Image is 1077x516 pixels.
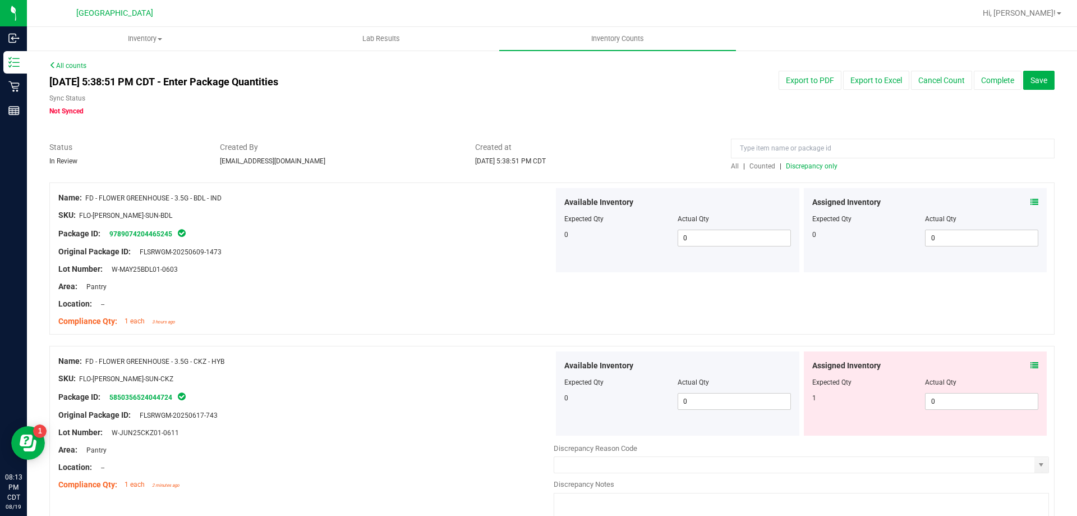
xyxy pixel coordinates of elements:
[843,71,909,90] button: Export to Excel
[783,162,837,170] a: Discrepancy only
[220,157,325,165] span: [EMAIL_ADDRESS][DOMAIN_NAME]
[576,34,659,44] span: Inventory Counts
[786,162,837,170] span: Discrepancy only
[109,230,172,238] a: 9789074204465245
[27,34,263,44] span: Inventory
[85,358,224,366] span: FD - FLOWER GREENHOUSE - 3.5G - CKZ - HYB
[554,479,1049,490] div: Discrepancy Notes
[347,34,415,44] span: Lab Results
[49,107,84,115] span: Not Synced
[58,229,100,238] span: Package ID:
[58,193,82,202] span: Name:
[134,248,222,256] span: FLSRWGM-20250609-1473
[58,299,92,308] span: Location:
[58,357,82,366] span: Name:
[678,394,790,409] input: 0
[475,157,546,165] span: [DATE] 5:38:51 PM CDT
[263,27,499,51] a: Lab Results
[564,394,568,402] span: 0
[554,444,637,453] span: Discrepancy Reason Code
[79,212,172,220] span: FLO-[PERSON_NAME]-SUN-BDL
[812,393,926,403] div: 1
[27,27,263,51] a: Inventory
[220,141,459,153] span: Created By
[58,317,117,326] span: Compliance Qty:
[812,360,881,372] span: Assigned Inventory
[911,71,972,90] button: Cancel Count
[1030,76,1047,85] span: Save
[58,282,77,291] span: Area:
[58,428,103,437] span: Lot Number:
[475,141,714,153] span: Created at
[1034,457,1048,473] span: select
[177,227,187,239] span: In Sync
[81,446,107,454] span: Pantry
[1023,71,1055,90] button: Save
[812,377,926,387] div: Expected Qty
[731,162,739,170] span: All
[8,33,20,44] inline-svg: Inbound
[780,162,781,170] span: |
[812,214,926,224] div: Expected Qty
[76,8,153,18] span: [GEOGRAPHIC_DATA]
[564,378,604,386] span: Expected Qty
[49,157,77,165] span: In Review
[11,426,45,460] iframe: Resource center
[812,197,881,208] span: Assigned Inventory
[747,162,780,170] a: Counted
[564,215,604,223] span: Expected Qty
[58,445,77,454] span: Area:
[85,194,222,202] span: FD - FLOWER GREENHOUSE - 3.5G - BDL - IND
[58,392,100,401] span: Package ID:
[925,214,1038,224] div: Actual Qty
[58,247,131,256] span: Original Package ID:
[33,424,47,438] iframe: Resource center unread badge
[564,197,633,208] span: Available Inventory
[109,394,172,401] a: 5850356524044724
[743,162,745,170] span: |
[125,481,145,488] span: 1 each
[564,231,568,239] span: 0
[499,27,735,51] a: Inventory Counts
[58,211,76,220] span: SKU:
[731,162,743,170] a: All
[749,162,775,170] span: Counted
[8,81,20,92] inline-svg: Retail
[925,377,1038,387] div: Actual Qty
[49,62,86,70] a: All counts
[8,105,20,116] inline-svg: Reports
[106,266,178,273] span: W-MAY25BDL01-0603
[49,76,629,88] h4: [DATE] 5:38:51 PM CDT - Enter Package Quantities
[152,483,179,488] span: 2 minutes ago
[731,139,1055,158] input: Type item name or package id
[564,360,633,372] span: Available Inventory
[81,283,107,291] span: Pantry
[983,8,1056,17] span: Hi, [PERSON_NAME]!
[58,480,117,489] span: Compliance Qty:
[49,93,85,103] label: Sync Status
[49,141,203,153] span: Status
[58,264,103,273] span: Lot Number:
[177,391,187,402] span: In Sync
[5,503,22,511] p: 08/19
[5,472,22,503] p: 08:13 PM CDT
[812,230,926,240] div: 0
[926,230,1038,246] input: 0
[8,57,20,68] inline-svg: Inventory
[678,378,709,386] span: Actual Qty
[58,463,92,472] span: Location:
[58,410,131,419] span: Original Package ID:
[79,375,173,383] span: FLO-[PERSON_NAME]-SUN-CKZ
[678,230,790,246] input: 0
[95,464,104,472] span: --
[926,394,1038,409] input: 0
[106,429,179,437] span: W-JUN25CKZ01-0611
[58,374,76,383] span: SKU:
[779,71,841,90] button: Export to PDF
[974,71,1021,90] button: Complete
[678,215,709,223] span: Actual Qty
[134,412,218,419] span: FLSRWGM-20250617-743
[152,319,175,325] span: 3 hours ago
[125,317,145,325] span: 1 each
